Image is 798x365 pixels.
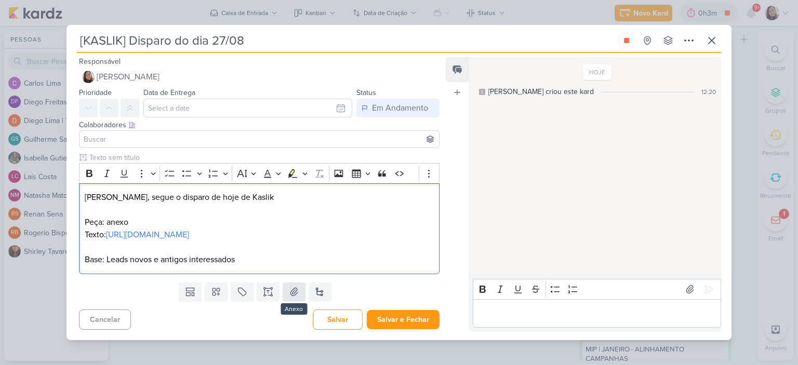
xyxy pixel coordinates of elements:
div: Editor toolbar [79,163,440,183]
div: Em Andamento [372,102,428,114]
img: Sharlene Khoury [82,71,95,83]
input: Buscar [82,133,437,145]
p: Texto: [85,228,434,241]
div: Editor editing area: main [79,183,440,274]
div: [PERSON_NAME] criou este kard [488,86,594,97]
label: Status [356,88,376,97]
div: Editor toolbar [473,279,721,299]
div: 12:20 [701,87,716,97]
div: Colaboradores [79,119,440,130]
label: Responsável [79,57,121,66]
p: Base: Leads novos e antigos interessados [85,253,434,266]
label: Prioridade [79,88,112,97]
button: Salvar [313,309,363,330]
div: Anexo [281,303,307,315]
button: Em Andamento [356,99,440,117]
input: Select a date [143,99,352,117]
p: Peça: anexo [85,216,434,228]
div: Parar relógio [622,36,631,45]
a: [URL][DOMAIN_NAME] [106,229,189,240]
button: Cancelar [79,309,131,330]
span: [PERSON_NAME] [97,71,159,83]
button: Salvar e Fechar [367,310,440,329]
input: Texto sem título [87,152,440,163]
button: [PERSON_NAME] [79,67,440,86]
p: [PERSON_NAME], segue o disparo de hoje de Kaslik [85,191,434,204]
div: Editor editing area: main [473,299,721,328]
label: Data de Entrega [143,88,195,97]
input: Kard Sem Título [77,31,615,50]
